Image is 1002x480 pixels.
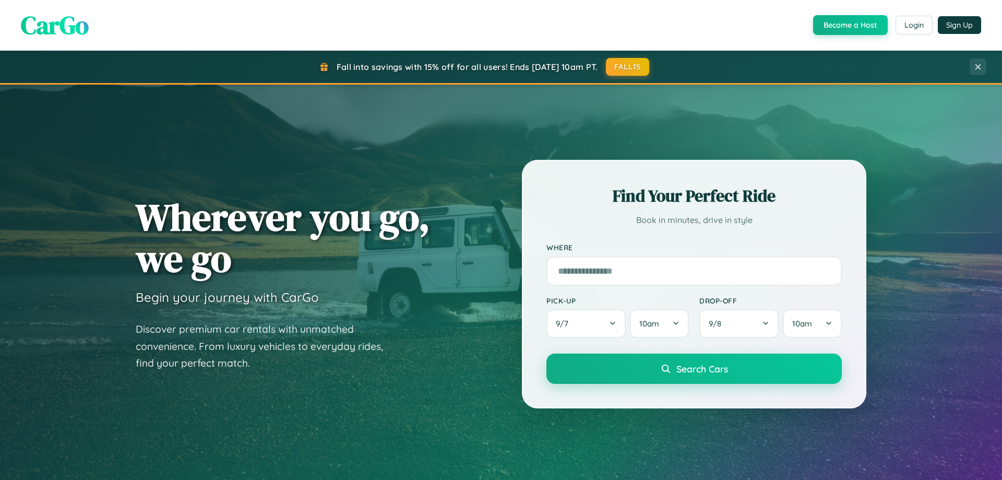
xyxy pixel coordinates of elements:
[699,309,779,338] button: 9/8
[136,321,397,372] p: Discover premium car rentals with unmatched convenience. From luxury vehicles to everyday rides, ...
[792,319,812,329] span: 10am
[606,58,650,76] button: FALL15
[639,319,659,329] span: 10am
[546,354,842,384] button: Search Cars
[630,309,689,338] button: 10am
[546,213,842,228] p: Book in minutes, drive in style
[709,319,726,329] span: 9 / 8
[699,296,842,305] label: Drop-off
[337,62,598,72] span: Fall into savings with 15% off for all users! Ends [DATE] 10am PT.
[546,184,842,207] h2: Find Your Perfect Ride
[136,196,430,279] h1: Wherever you go, we go
[546,296,689,305] label: Pick-up
[813,15,888,35] button: Become a Host
[938,16,981,34] button: Sign Up
[546,243,842,252] label: Where
[783,309,842,338] button: 10am
[676,363,728,374] span: Search Cars
[136,289,319,305] h3: Begin your journey with CarGo
[546,309,626,338] button: 9/7
[556,319,574,329] span: 9 / 7
[21,8,89,42] span: CarGo
[896,16,933,34] button: Login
